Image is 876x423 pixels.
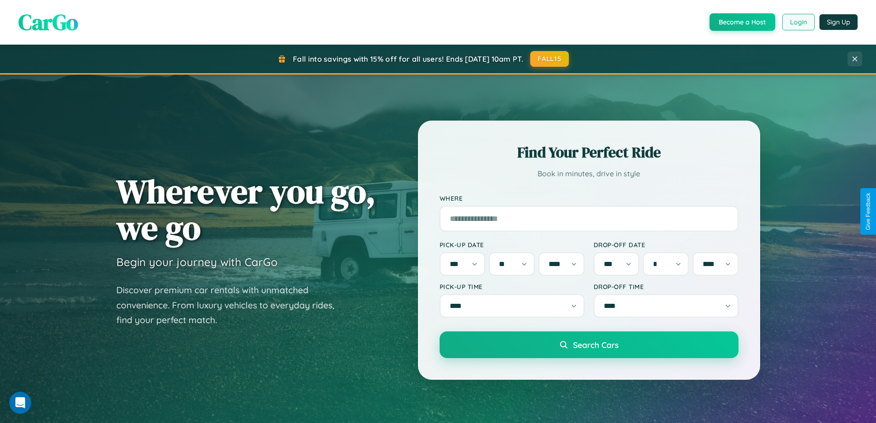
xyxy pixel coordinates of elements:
span: CarGo [18,7,78,37]
span: Fall into savings with 15% off for all users! Ends [DATE] 10am PT. [293,54,523,64]
button: Become a Host [710,13,775,31]
iframe: Intercom live chat [9,392,31,414]
label: Drop-off Time [594,283,739,290]
label: Drop-off Date [594,241,739,249]
button: Login [782,14,815,30]
p: Discover premium car rentals with unmatched convenience. From luxury vehicles to everyday rides, ... [116,283,346,328]
button: Sign Up [819,14,858,30]
label: Pick-up Date [440,241,584,249]
button: Search Cars [440,331,739,358]
h3: Begin your journey with CarGo [116,255,278,269]
h2: Find Your Perfect Ride [440,142,739,162]
span: Search Cars [573,340,618,350]
button: FALL15 [530,51,569,67]
label: Where [440,194,739,202]
label: Pick-up Time [440,283,584,290]
h1: Wherever you go, we go [116,173,376,246]
p: Book in minutes, drive in style [440,167,739,180]
div: Give Feedback [865,193,871,230]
